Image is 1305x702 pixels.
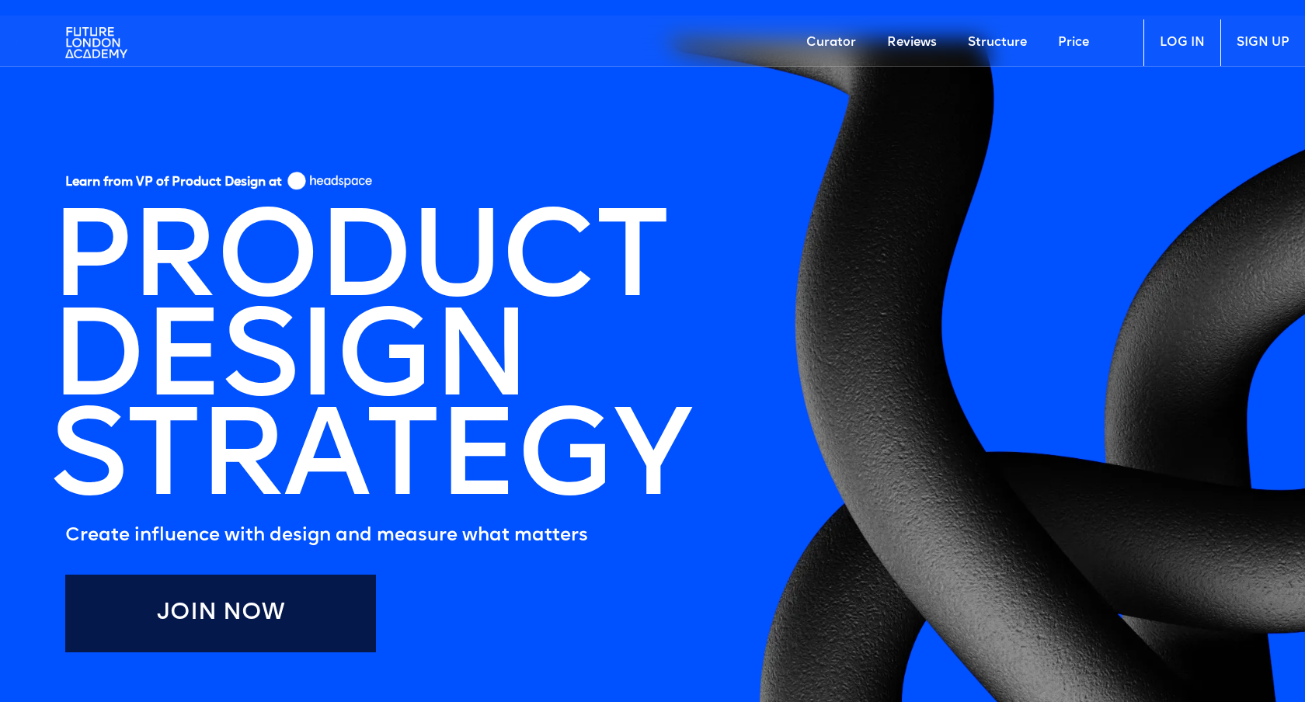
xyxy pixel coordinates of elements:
a: LOG IN [1143,19,1220,66]
h5: Learn from VP of Product Design at [65,175,282,196]
a: Reviews [872,19,952,66]
h5: Create influence with design and measure what matters [65,520,690,551]
a: Curator [791,19,872,66]
a: Price [1042,19,1105,66]
a: Structure [952,19,1042,66]
a: SIGN UP [1220,19,1305,66]
h1: PRODUCT DESIGN STRATEGY [50,214,690,513]
a: Join Now [65,575,376,652]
